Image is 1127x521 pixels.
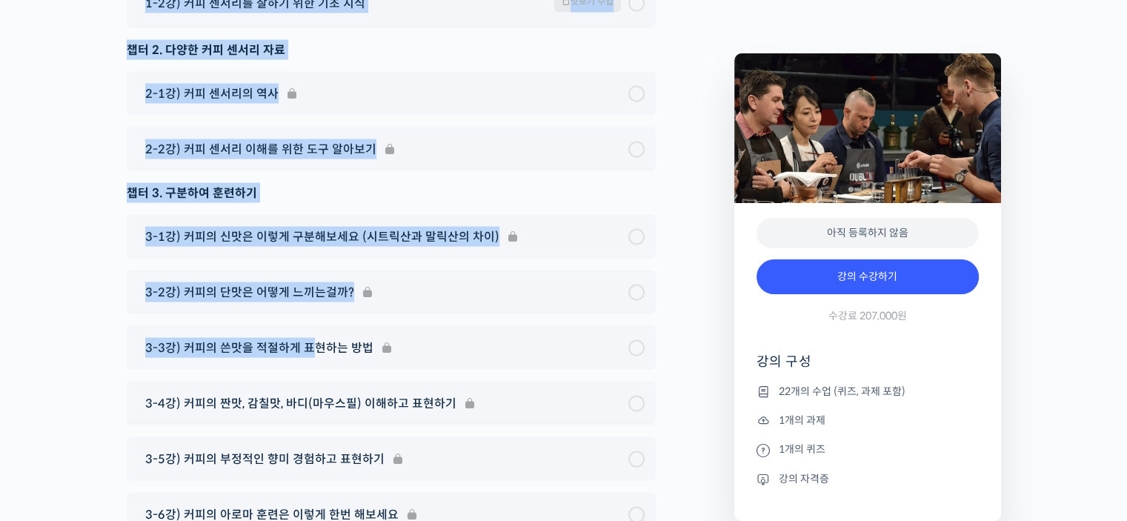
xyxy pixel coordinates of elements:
[47,420,56,432] span: 홈
[127,40,656,60] div: 챕터 2. 다양한 커피 센서리 자료
[828,309,907,323] span: 수강료 207,000원
[757,218,979,248] div: 아직 등록하지 않음
[757,382,979,400] li: 22개의 수업 (퀴즈, 과제 포함)
[757,441,979,459] li: 1개의 퀴즈
[757,411,979,429] li: 1개의 과제
[757,259,979,295] a: 강의 수강하기
[191,398,285,435] a: 설정
[127,183,656,203] div: 챕터 3. 구분하여 훈련하기
[4,398,98,435] a: 홈
[229,420,247,432] span: 설정
[757,353,979,382] h4: 강의 구성
[757,470,979,488] li: 강의 자격증
[136,421,153,433] span: 대화
[98,398,191,435] a: 대화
